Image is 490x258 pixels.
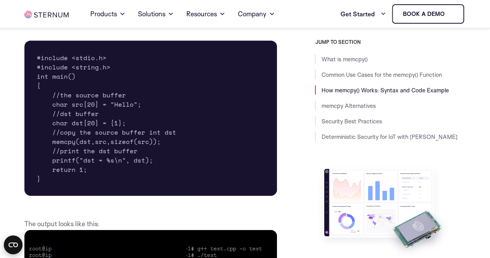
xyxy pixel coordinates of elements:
a: Book a demo [392,4,464,24]
a: Common Use Cases for the memcpy() Function [321,71,442,78]
img: sternum iot [447,11,454,17]
a: Get Started [340,6,386,22]
button: Open CMP widget [4,235,22,254]
h3: JUMP TO SECTION [315,39,465,45]
a: Security Best Practices [321,118,382,125]
pre: #include <stdio.h> #include <string.h> int main() { //the source buffer char src[20] = "Hello"; /... [24,41,277,196]
a: memcpy Alternatives [321,102,375,109]
a: Deterministic Security for IoT with [PERSON_NAME] [321,133,457,140]
a: How memcpy() Works: Syntax and Code Example [321,87,449,94]
a: What is memcpy() [321,55,367,63]
img: sternum iot [24,11,69,18]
